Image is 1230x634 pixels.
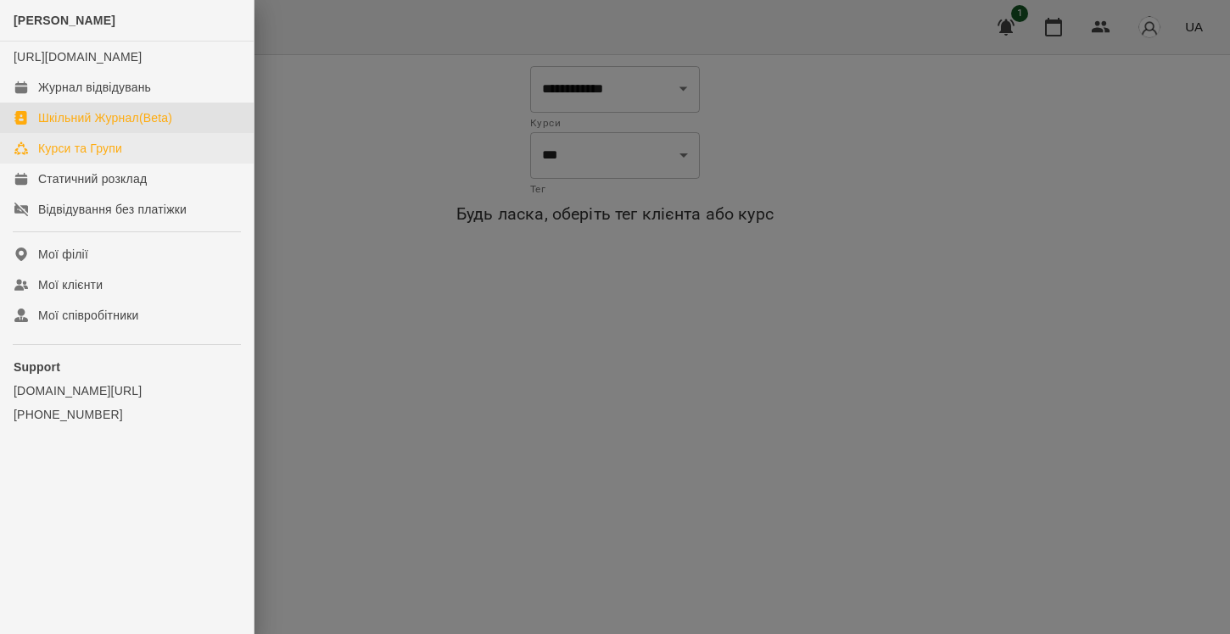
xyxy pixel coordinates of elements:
[14,406,240,423] a: [PHONE_NUMBER]
[14,50,142,64] a: [URL][DOMAIN_NAME]
[14,14,115,27] span: [PERSON_NAME]
[38,307,139,324] div: Мої співробітники
[38,79,151,96] div: Журнал відвідувань
[38,109,172,126] div: Шкільний Журнал(Beta)
[38,201,187,218] div: Відвідування без платіжки
[14,359,240,375] p: Support
[14,382,240,399] a: [DOMAIN_NAME][URL]
[38,276,103,293] div: Мої клієнти
[38,170,147,187] div: Статичний розклад
[38,246,88,263] div: Мої філії
[38,140,122,157] div: Курси та Групи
